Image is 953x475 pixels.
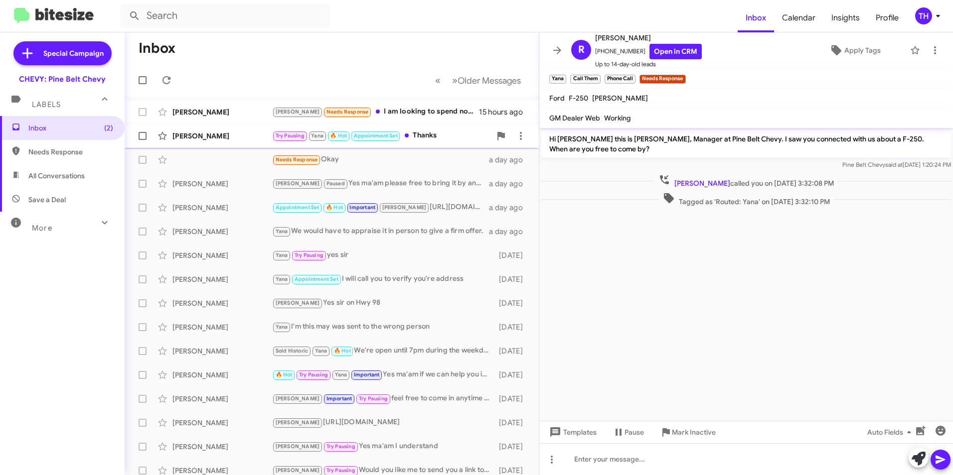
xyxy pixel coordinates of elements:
span: said at [885,161,903,168]
span: [PERSON_NAME] [382,204,427,211]
div: 15 hours ago [479,107,531,117]
span: Templates [547,423,597,441]
button: Previous [429,70,447,91]
span: 🔥 Hot [330,132,347,139]
a: Open in CRM [649,44,702,59]
span: Needs Response [28,147,113,157]
div: [PERSON_NAME] [172,298,272,308]
span: Yana [311,132,323,139]
div: We're open until 7pm during the weekday and 5pm on the weekends please feel free to come by when ... [272,345,494,356]
div: [PERSON_NAME] [172,442,272,452]
div: [PERSON_NAME] [172,370,272,380]
div: [DATE] [494,442,531,452]
span: Try Pausing [299,371,328,378]
button: Mark Inactive [652,423,724,441]
div: Yes ma'am please free to bring it by anytime that is convenient for you [272,178,489,189]
span: [PERSON_NAME] [276,109,320,115]
div: a day ago [489,227,531,237]
div: Thanks [272,130,491,141]
span: GM Dealer Web [549,114,600,122]
nav: Page navigation example [430,70,527,91]
div: a day ago [489,179,531,189]
span: More [32,224,52,233]
div: [PERSON_NAME] [172,322,272,332]
div: [PERSON_NAME] [172,418,272,428]
span: « [435,74,441,87]
div: I'm this may was sent to the wrong person [272,321,494,333]
span: Important [326,395,352,402]
small: Call Them [570,75,600,84]
span: [PERSON_NAME] [276,395,320,402]
span: Needs Response [276,156,318,163]
span: Older Messages [458,75,521,86]
span: (2) [104,123,113,133]
input: Search [121,4,330,28]
div: [PERSON_NAME] [172,274,272,284]
div: [PERSON_NAME] [172,346,272,356]
span: Save a Deal [28,195,66,205]
div: feel free to come in anytime that works for you [272,393,494,404]
span: Sold Historic [276,348,309,354]
span: [PERSON_NAME] [674,179,730,188]
button: Apply Tags [804,41,905,59]
div: I will call you to verify you're address [272,273,494,285]
div: [PERSON_NAME] [172,250,272,260]
div: [DATE] [494,298,531,308]
p: Hi [PERSON_NAME] this is [PERSON_NAME], Manager at Pine Belt Chevy. I saw you connected with us a... [541,130,951,158]
span: Yana [335,371,347,378]
span: F-250 [569,94,588,103]
div: [PERSON_NAME] [172,107,272,117]
small: Yana [549,75,566,84]
small: Needs Response [639,75,685,84]
span: Try Pausing [295,252,323,258]
span: Mark Inactive [672,423,716,441]
span: Up to 14-day-old leads [595,59,702,69]
span: Working [604,114,631,122]
span: Important [349,204,375,211]
h1: Inbox [139,40,175,56]
span: Yana [276,252,288,258]
span: [PERSON_NAME] [276,443,320,450]
div: [DATE] [494,346,531,356]
div: [PERSON_NAME] [172,179,272,189]
div: [PERSON_NAME] [172,131,272,141]
span: Appointment Set [276,204,319,211]
div: Yes sir on Hwy 98 [272,297,494,309]
span: 🔥 Hot [276,371,293,378]
span: 🔥 Hot [326,204,343,211]
div: [URL][DOMAIN_NAME] [272,202,489,213]
div: TH [915,7,932,24]
span: [PHONE_NUMBER] [595,44,702,59]
div: [URL][DOMAIN_NAME] [272,417,494,428]
span: Pine Belt Chevy [DATE] 1:20:24 PM [842,161,951,168]
button: Auto Fields [859,423,923,441]
span: Inbox [28,123,113,133]
span: [PERSON_NAME] [276,180,320,187]
div: [DATE] [494,370,531,380]
div: [PERSON_NAME] [172,203,272,213]
a: Calendar [774,3,823,32]
span: Auto Fields [867,423,915,441]
span: Try Pausing [276,132,305,139]
span: Pause [625,423,644,441]
div: [PERSON_NAME] [172,227,272,237]
span: Needs Response [326,109,369,115]
span: Yana [276,228,288,235]
button: Pause [605,423,652,441]
span: Try Pausing [359,395,388,402]
button: Next [446,70,527,91]
span: » [452,74,458,87]
button: Templates [539,423,605,441]
span: Profile [868,3,907,32]
span: Inbox [738,3,774,32]
div: I am looking to spend no more than $11000.00. decent mileage and a $2000.00 down payment [272,106,479,118]
small: Phone Call [605,75,635,84]
span: 🔥 Hot [334,348,351,354]
span: [PERSON_NAME] [276,300,320,306]
span: Apply Tags [844,41,881,59]
span: R [578,42,585,58]
span: Insights [823,3,868,32]
span: Yana [276,324,288,330]
span: Appointment Set [295,276,338,282]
